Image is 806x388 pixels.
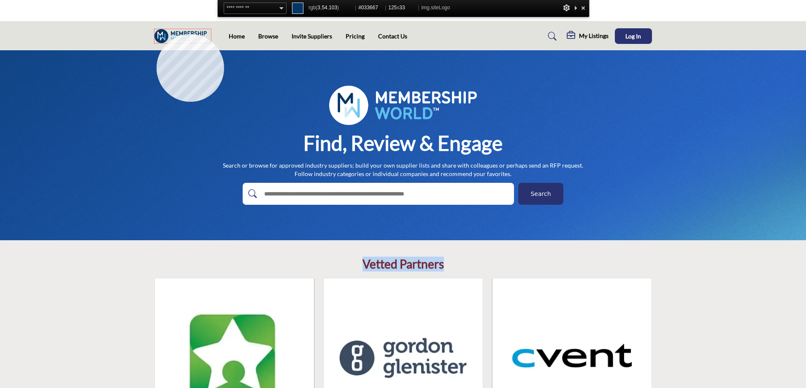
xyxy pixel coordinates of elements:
[229,33,245,40] a: Home
[346,33,365,40] a: Pricing
[154,29,211,43] img: Site Logo
[329,86,477,125] img: image
[567,31,609,41] div: My Listings
[615,28,652,44] button: Log In
[329,5,337,11] span: 103
[540,30,562,43] a: Search
[308,3,353,13] span: rgb( , , )
[572,3,579,13] div: Collapse This Panel
[518,183,563,205] button: Search
[385,5,386,11] span: |
[418,5,419,11] span: |
[322,5,327,11] span: 54
[358,3,383,13] span: #033667
[562,3,571,13] div: Options
[355,5,356,11] span: |
[317,5,320,11] span: 3
[378,33,407,40] a: Contact Us
[430,5,450,11] span: .siteLogo
[399,5,405,11] span: 33
[388,5,397,11] span: 125
[303,130,503,156] h1: Find, Review & Engage
[223,161,583,178] p: Search or browse for approved industry suppliers; build your own supplier lists and share with co...
[579,32,609,40] h5: My Listings
[530,190,551,198] span: Search
[258,33,278,40] a: Browse
[388,3,416,13] span: x
[421,3,450,13] span: img
[579,3,587,13] div: Close and Stop Picking
[362,257,444,271] h2: Vetted Partners
[292,33,332,40] a: Invite Suppliers
[625,33,641,40] span: Log In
